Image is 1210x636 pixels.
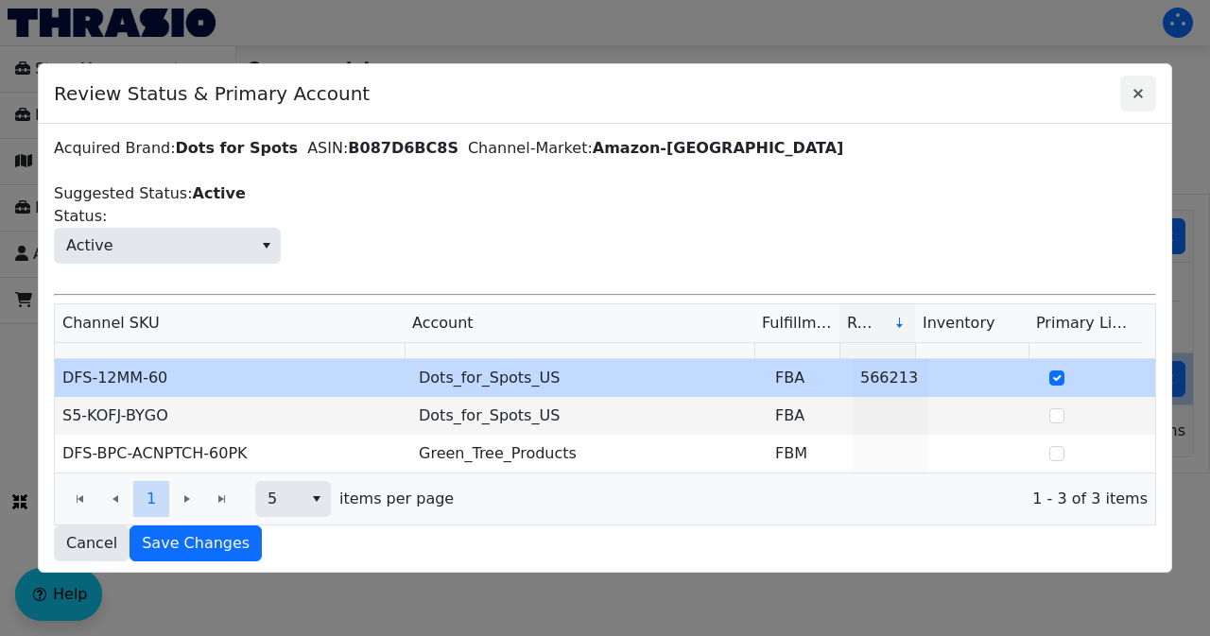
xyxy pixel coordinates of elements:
[55,359,411,397] td: DFS-12MM-60
[1049,370,1064,386] input: Select Row
[66,532,117,555] span: Cancel
[302,482,330,516] button: select
[469,488,1148,510] span: 1 - 3 of 3 items
[762,312,832,335] span: Fulfillment
[54,70,1120,117] span: Review Status & Primary Account
[923,312,994,335] span: Inventory
[133,481,169,517] button: Page 1
[1120,76,1156,112] button: Close
[54,228,281,264] span: Status:
[54,525,130,561] button: Cancel
[768,359,853,397] td: FBA
[142,532,250,555] span: Save Changes
[252,229,280,263] button: select
[55,435,411,473] td: DFS-BPC-ACNPTCH-60PK
[130,525,262,561] button: Save Changes
[768,397,853,435] td: FBA
[411,397,768,435] td: Dots_for_Spots_US
[1049,408,1064,423] input: Select Row
[62,312,160,335] span: Channel SKU
[339,488,454,510] span: items per page
[1036,314,1149,332] span: Primary Listing
[411,435,768,473] td: Green_Tree_Products
[412,312,474,335] span: Account
[55,473,1155,524] div: Page 1 of 1
[147,488,156,510] span: 1
[268,488,291,510] span: 5
[1049,446,1064,461] input: Select Row
[768,435,853,473] td: FBM
[348,139,458,157] label: B087D6BC8S
[54,205,107,228] span: Status:
[255,481,331,517] span: Page size
[847,312,878,335] span: Revenue
[853,359,928,397] td: 566213
[411,359,768,397] td: Dots_for_Spots_US
[66,234,113,257] span: Active
[176,139,299,157] label: Dots for Spots
[54,69,1156,561] div: Name: Acquired Brand: ASIN: Channel-Market: Suggested Status:
[193,184,246,202] label: Active
[593,139,844,157] label: Amazon-[GEOGRAPHIC_DATA]
[55,397,411,435] td: S5-KOFJ-BYGO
